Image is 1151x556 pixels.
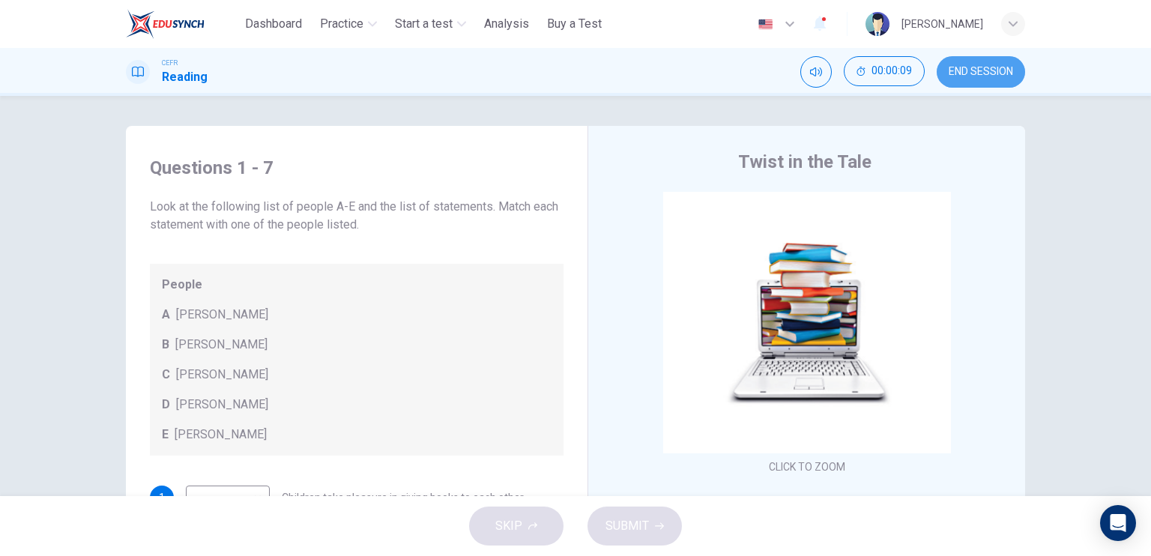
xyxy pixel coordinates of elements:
button: END SESSION [937,56,1025,88]
span: [PERSON_NAME] [176,396,268,414]
span: Look at the following list of people A-E and the list of statements. Match each statement with on... [150,198,564,234]
span: END SESSION [949,66,1013,78]
div: Mute [800,56,832,88]
span: E [162,426,169,444]
span: Start a test [395,15,453,33]
span: CEFR [162,58,178,68]
h4: Twist in the Tale [738,150,871,174]
a: ELTC logo [126,9,239,39]
span: 1 [159,492,165,503]
span: [PERSON_NAME] [176,306,268,324]
span: D [162,396,170,414]
span: [PERSON_NAME] [175,426,267,444]
img: Profile picture [865,12,889,36]
button: Practice [314,10,383,37]
span: Practice [320,15,363,33]
h4: Questions 1 - 7 [150,156,564,180]
span: [PERSON_NAME] [176,366,268,384]
span: Buy a Test [547,15,602,33]
img: ELTC logo [126,9,205,39]
button: Dashboard [239,10,308,37]
span: A [162,306,170,324]
button: Analysis [478,10,535,37]
div: Hide [844,56,925,88]
div: Open Intercom Messenger [1100,505,1136,541]
span: People [162,276,552,294]
span: Dashboard [245,15,302,33]
span: B [162,336,169,354]
span: [PERSON_NAME] [175,336,268,354]
span: Analysis [484,15,529,33]
div: [PERSON_NAME] [901,15,983,33]
button: Start a test [389,10,472,37]
span: 00:00:09 [871,65,912,77]
h1: Reading [162,68,208,86]
button: 00:00:09 [844,56,925,86]
button: Buy a Test [541,10,608,37]
img: en [756,19,775,30]
span: Children take pleasure in giving books to each other [282,492,524,503]
span: C [162,366,170,384]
